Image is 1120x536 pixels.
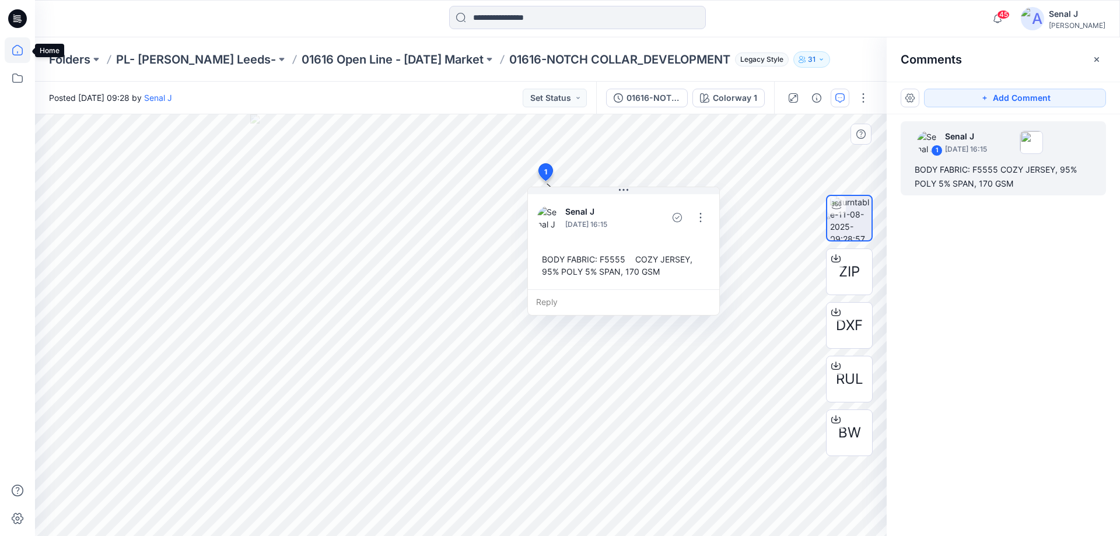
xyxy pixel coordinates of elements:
[836,369,863,390] span: RUL
[917,131,940,154] img: Senal J
[692,89,765,107] button: Colorway 1
[116,51,276,68] a: PL- [PERSON_NAME] Leeds-
[931,145,943,156] div: 1
[997,10,1010,19] span: 45
[49,92,172,104] span: Posted [DATE] 09:28 by
[49,51,90,68] a: Folders
[544,167,547,177] span: 1
[807,89,826,107] button: Details
[808,53,815,66] p: 31
[924,89,1106,107] button: Add Comment
[537,248,710,282] div: BODY FABRIC: F5555 COZY JERSEY, 95% POLY 5% SPAN, 170 GSM
[838,422,861,443] span: BW
[945,143,987,155] p: [DATE] 16:15
[836,315,863,336] span: DXF
[509,51,730,68] p: 01616-NOTCH COLLAR_DEVELOPMENT
[901,52,962,66] h2: Comments
[730,51,789,68] button: Legacy Style
[528,289,719,315] div: Reply
[626,92,680,104] div: 01616-NOTCH COLLAR_DEVELOPMENT
[1021,7,1044,30] img: avatar
[565,205,642,219] p: Senal J
[793,51,830,68] button: 31
[735,52,789,66] span: Legacy Style
[302,51,484,68] a: 01616 Open Line - [DATE] Market
[915,163,1092,191] div: BODY FABRIC: F5555 COZY JERSEY, 95% POLY 5% SPAN, 170 GSM
[144,93,172,103] a: Senal J
[1049,21,1105,30] div: [PERSON_NAME]
[839,261,860,282] span: ZIP
[537,206,561,229] img: Senal J
[713,92,757,104] div: Colorway 1
[606,89,688,107] button: 01616-NOTCH COLLAR_DEVELOPMENT
[830,196,871,240] img: turntable-11-08-2025-09:28:57
[945,129,987,143] p: Senal J
[1049,7,1105,21] div: Senal J
[565,219,642,230] p: [DATE] 16:15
